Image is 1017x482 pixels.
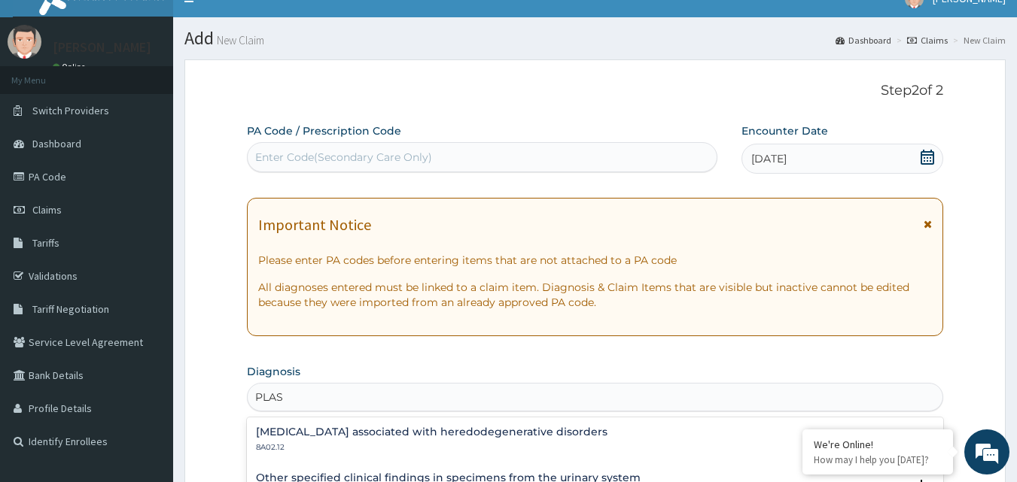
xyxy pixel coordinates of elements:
span: [DATE] [751,151,787,166]
textarea: Type your message and hit 'Enter' [8,322,287,374]
label: Encounter Date [741,123,828,138]
a: Online [53,62,89,72]
p: Please enter PA codes before entering items that are not attached to a PA code [258,253,933,268]
span: Claims [32,203,62,217]
label: Diagnosis [247,364,300,379]
p: All diagnoses entered must be linked to a claim item. Diagnosis & Claim Items that are visible bu... [258,280,933,310]
div: We're Online! [814,438,942,451]
li: New Claim [949,34,1006,47]
img: d_794563401_company_1708531726252_794563401 [28,75,61,113]
h1: Important Notice [258,217,371,233]
a: Claims [907,34,948,47]
span: Tariff Negotiation [32,302,109,316]
p: 8A02.12 [256,442,607,453]
img: User Image [8,25,41,59]
h1: Add [184,29,1006,48]
small: New Claim [214,35,264,46]
p: Step 2 of 2 [247,83,944,99]
span: We're online! [87,145,208,297]
label: PA Code / Prescription Code [247,123,401,138]
span: Tariffs [32,236,59,250]
p: [PERSON_NAME] [53,41,151,54]
a: Dashboard [836,34,891,47]
span: Dashboard [32,137,81,150]
span: Switch Providers [32,104,109,117]
div: Minimize live chat window [247,8,283,44]
h4: [MEDICAL_DATA] associated with heredodegenerative disorders [256,426,607,438]
div: Enter Code(Secondary Care Only) [255,150,432,165]
p: How may I help you today? [814,453,942,466]
div: Chat with us now [78,84,253,104]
